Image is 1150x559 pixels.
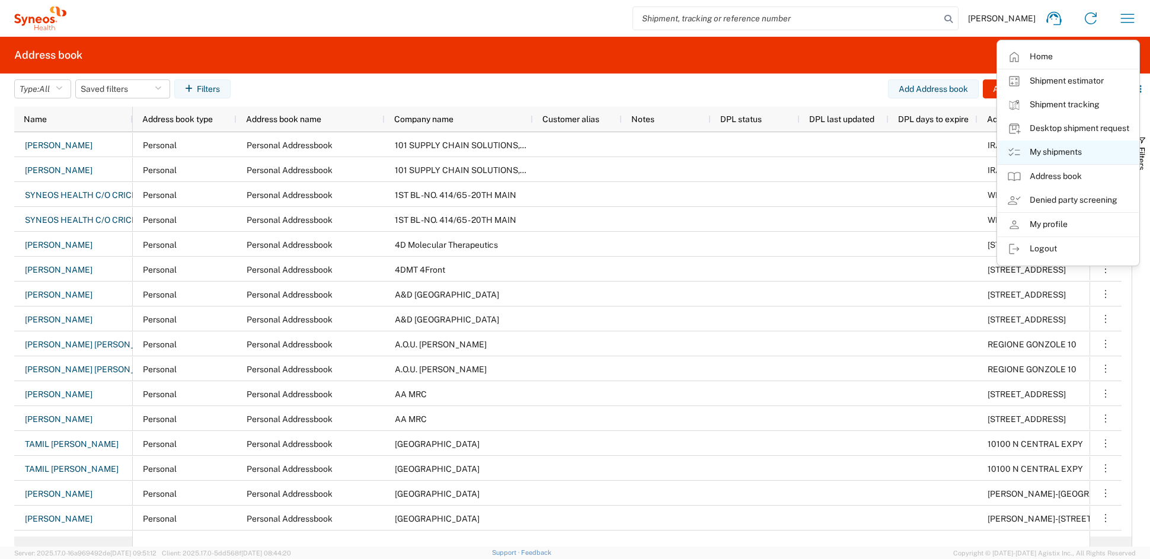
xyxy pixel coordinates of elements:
[998,45,1139,69] a: Home
[143,165,177,175] span: Personal
[395,439,480,449] span: AARA RESEARCH CENTER
[24,211,138,230] a: SYNEOS HEALTH C/O CRICR
[143,340,177,349] span: Personal
[247,190,333,200] span: Personal Addressbook
[988,265,1066,274] span: 431 Cross Country Way
[898,114,969,124] span: DPL days to expire
[395,489,480,499] span: Aarhus Universitets Hospital
[998,237,1139,261] a: Logout
[998,93,1139,117] a: Shipment tracking
[142,114,213,124] span: Address book type
[24,535,93,554] a: [PERSON_NAME]
[24,114,47,124] span: Name
[998,117,1139,140] a: Desktop shipment request
[24,136,93,155] a: [PERSON_NAME]
[998,165,1139,189] a: Address book
[633,7,940,30] input: Shipment, tracking or reference number
[24,460,119,479] a: TAMIL [PERSON_NAME]
[988,290,1066,299] span: 330 SW 27TH AVE
[247,290,333,299] span: Personal Addressbook
[143,190,177,200] span: Personal
[988,464,1083,474] span: 10100 N CENTRAL EXPY
[395,165,536,175] span: 101 SUPPLY CHAIN SOLUTIONS, INC
[394,114,453,124] span: Company name
[143,215,177,225] span: Personal
[162,550,291,557] span: Client: 2025.17.0-5dd568f
[247,464,333,474] span: Personal Addressbook
[395,315,499,324] span: A&D DOCTOR CENTER
[988,190,1068,200] span: WEST OF CHORD RD
[14,550,156,557] span: Server: 2025.17.0-16a969492de
[395,140,536,150] span: 101 SUPPLY CHAIN SOLUTIONS, INC
[247,489,333,499] span: Personal Addressbook
[143,240,177,250] span: Personal
[24,410,93,429] a: [PERSON_NAME]
[988,365,1076,374] span: REGIONE GONZOLE 10
[395,514,480,523] span: Aarhus Universitets Hospital
[631,114,654,124] span: Notes
[24,286,93,305] a: [PERSON_NAME]
[988,389,1066,399] span: 1201 FLUSHING RD
[24,385,93,404] a: [PERSON_NAME]
[143,389,177,399] span: Personal
[1137,147,1146,170] span: Filters
[720,114,762,124] span: DPL status
[247,389,333,399] span: Personal Addressbook
[492,549,522,556] a: Support
[24,485,93,504] a: [PERSON_NAME]
[998,189,1139,212] a: Denied party screening
[24,161,93,180] a: [PERSON_NAME]
[988,340,1076,349] span: REGIONE GONZOLE 10
[24,261,93,280] a: [PERSON_NAME]
[988,439,1083,449] span: 10100 N CENTRAL EXPY
[988,315,1066,324] span: 330 SW 27TH AVE
[888,79,979,98] button: Add Address book
[241,550,291,557] span: [DATE] 08:44:20
[395,190,516,200] span: 1ST BL -NO. 414/65 - 20TH MAIN
[110,550,156,557] span: [DATE] 09:51:12
[395,464,480,474] span: AARA RESEARCH CENTER
[988,514,1136,523] span: Palle Juul-Jensens Boulevard 165, J109
[143,464,177,474] span: Personal
[247,140,333,150] span: Personal Addressbook
[14,48,82,62] h2: Address book
[987,114,1018,124] span: Address
[24,435,119,454] a: TAMIL [PERSON_NAME]
[14,79,71,98] button: Type:All
[953,548,1136,558] span: Copyright © [DATE]-[DATE] Agistix Inc., All Rights Reserved
[968,13,1036,24] span: [PERSON_NAME]
[247,240,333,250] span: Personal Addressbook
[998,140,1139,164] a: My shipments
[143,439,177,449] span: Personal
[395,265,445,274] span: 4DMT 4Front
[143,265,177,274] span: Personal
[247,414,333,424] span: Personal Addressbook
[143,140,177,150] span: Personal
[143,514,177,523] span: Personal
[75,79,170,98] button: Saved filters
[988,240,1133,250] span: 5858 Horton Street
[247,165,333,175] span: Personal Addressbook
[246,114,321,124] span: Address book name
[143,414,177,424] span: Personal
[395,414,427,424] span: AA MRC
[395,240,498,250] span: 4D Molecular Therapeutics
[988,414,1066,424] span: 1201 FLUSHING RD
[998,69,1139,93] a: Shipment estimator
[143,489,177,499] span: Personal
[174,79,231,98] button: Filters
[143,290,177,299] span: Personal
[395,340,487,349] span: A.O.U. SAN LUIGI GONZAGA
[24,336,162,354] a: [PERSON_NAME] [PERSON_NAME]
[143,365,177,374] span: Personal
[395,389,427,399] span: AA MRC
[247,439,333,449] span: Personal Addressbook
[395,215,516,225] span: 1ST BL -NO. 414/65 - 20TH MAIN
[988,215,1068,225] span: WEST OF CHORD RD
[247,215,333,225] span: Personal Addressbook
[395,365,487,374] span: A.O.U. SAN LUIGI GONZAGA
[395,290,499,299] span: A&D DOCTOR CENTER
[809,114,874,124] span: DPL last updated
[247,365,333,374] span: Personal Addressbook
[39,84,50,94] span: All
